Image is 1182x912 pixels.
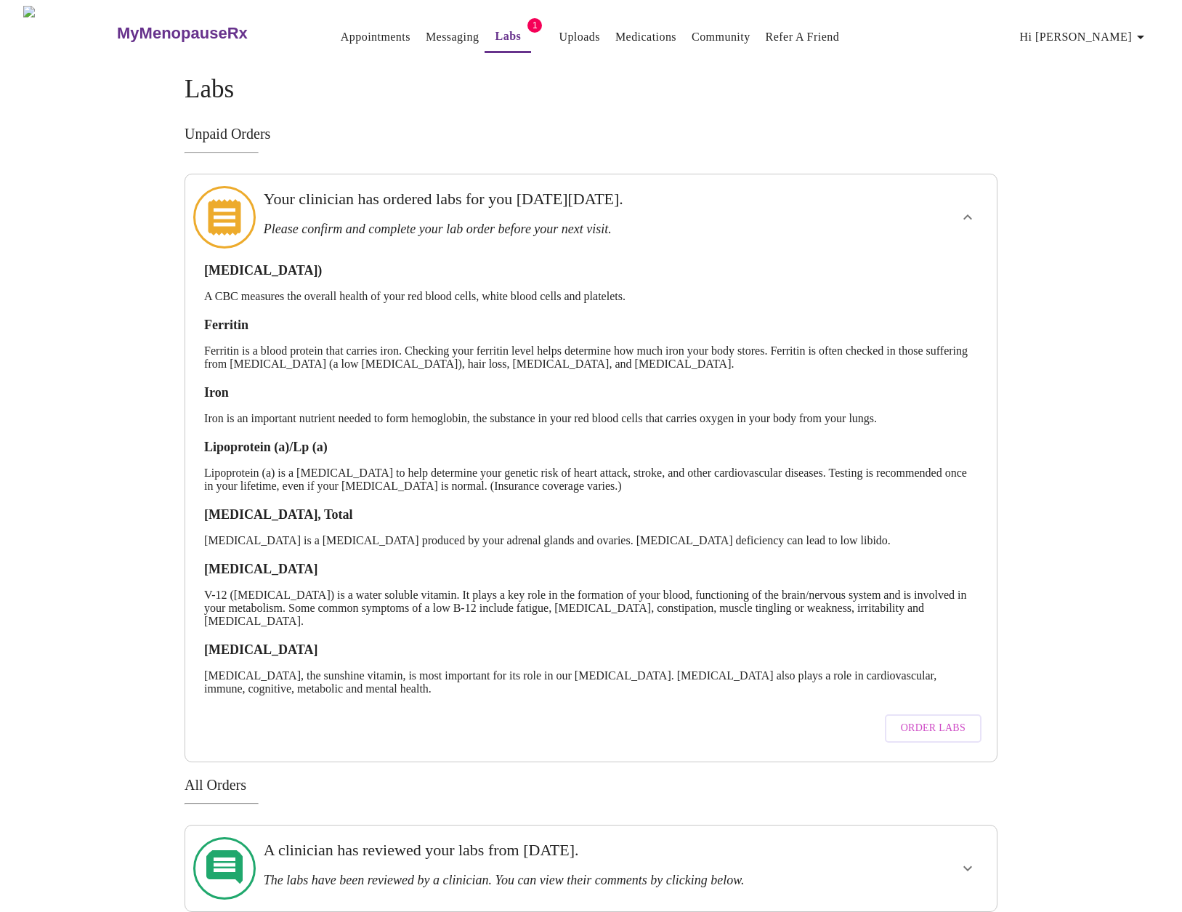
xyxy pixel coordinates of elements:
h3: All Orders [185,777,997,794]
h3: The labs have been reviewed by a clinician. You can view their comments by clicking below. [264,873,841,888]
h3: [MEDICAL_DATA], Total [204,507,978,522]
a: Community [692,27,750,47]
button: Order Labs [885,714,981,743]
h3: Please confirm and complete your lab order before your next visit. [264,222,841,237]
p: V-12 ([MEDICAL_DATA]) is a water soluble vitamin. It plays a key role in the formation of your bl... [204,589,978,628]
a: MyMenopauseRx [116,8,306,59]
h4: Labs [185,75,997,104]
button: show more [950,200,985,235]
h3: A clinician has reviewed your labs from [DATE]. [264,841,841,860]
a: Appointments [341,27,410,47]
span: Order Labs [901,719,966,738]
p: A CBC measures the overall health of your red blood cells, white blood cells and platelets. [204,290,978,303]
p: Iron is an important nutrient needed to form hemoglobin, the substance in your red blood cells th... [204,412,978,425]
button: Refer a Friend [760,23,846,52]
span: Hi [PERSON_NAME] [1020,27,1149,47]
a: Messaging [426,27,479,47]
button: Messaging [420,23,485,52]
h3: MyMenopauseRx [117,24,248,43]
button: Appointments [335,23,416,52]
span: 1 [527,18,542,33]
a: Order Labs [881,707,985,750]
a: Refer a Friend [766,27,840,47]
h3: Your clinician has ordered labs for you [DATE][DATE]. [264,190,841,209]
h3: [MEDICAL_DATA] [204,562,978,577]
button: Uploads [553,23,606,52]
p: Lipoprotein (a) is a [MEDICAL_DATA] to help determine your genetic risk of heart attack, stroke, ... [204,467,978,493]
button: Hi [PERSON_NAME] [1014,23,1155,52]
a: Medications [615,27,676,47]
h3: Unpaid Orders [185,126,997,142]
button: Community [686,23,756,52]
a: Uploads [559,27,600,47]
h3: Iron [204,385,978,400]
button: show more [950,851,985,886]
h3: [MEDICAL_DATA] [204,642,978,658]
h3: Ferritin [204,318,978,333]
p: Ferritin is a blood protein that carries iron. Checking your ferritin level helps determine how m... [204,344,978,371]
img: MyMenopauseRx Logo [23,6,116,60]
p: [MEDICAL_DATA] is a [MEDICAL_DATA] produced by your adrenal glands and ovaries. [MEDICAL_DATA] de... [204,534,978,547]
p: [MEDICAL_DATA], the sunshine vitamin, is most important for its role in our [MEDICAL_DATA]. [MEDI... [204,669,978,695]
a: Labs [495,26,522,47]
h3: Lipoprotein (a)/Lp (a) [204,440,978,455]
button: Medications [610,23,682,52]
h3: [MEDICAL_DATA]) [204,263,978,278]
button: Labs [485,22,531,53]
